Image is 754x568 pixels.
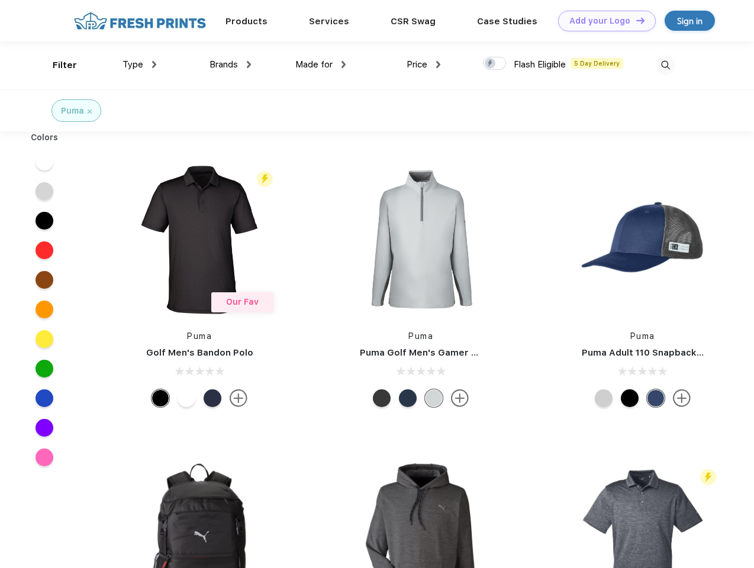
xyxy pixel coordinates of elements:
[341,61,346,68] img: dropdown.png
[226,297,259,306] span: Our Fav
[187,331,212,341] a: Puma
[569,16,630,26] div: Add your Logo
[408,331,433,341] a: Puma
[630,331,655,341] a: Puma
[451,389,469,407] img: more.svg
[121,161,278,318] img: func=resize&h=266
[247,61,251,68] img: dropdown.png
[673,389,691,407] img: more.svg
[425,389,443,407] div: High Rise
[152,389,169,407] div: Puma Black
[677,14,703,28] div: Sign in
[665,11,715,31] a: Sign in
[407,59,427,70] span: Price
[152,61,156,68] img: dropdown.png
[373,389,391,407] div: Puma Black
[636,17,645,24] img: DT
[53,59,77,72] div: Filter
[621,389,639,407] div: Pma Blk Pma Blk
[360,347,547,358] a: Puma Golf Men's Gamer Golf Quarter-Zip
[210,59,238,70] span: Brands
[564,161,721,318] img: func=resize&h=266
[123,59,143,70] span: Type
[178,389,195,407] div: Bright White
[88,109,92,114] img: filter_cancel.svg
[342,161,500,318] img: func=resize&h=266
[230,389,247,407] img: more.svg
[146,347,253,358] a: Golf Men's Bandon Polo
[257,171,273,187] img: flash_active_toggle.svg
[436,61,440,68] img: dropdown.png
[204,389,221,407] div: Navy Blazer
[656,56,675,75] img: desktop_search.svg
[61,105,84,117] div: Puma
[309,16,349,27] a: Services
[571,58,623,69] span: 5 Day Delivery
[700,469,716,485] img: flash_active_toggle.svg
[22,131,67,144] div: Colors
[595,389,613,407] div: Quarry Brt Whit
[647,389,665,407] div: Peacoat with Qut Shd
[225,16,268,27] a: Products
[70,11,210,31] img: fo%20logo%202.webp
[295,59,333,70] span: Made for
[399,389,417,407] div: Navy Blazer
[514,59,566,70] span: Flash Eligible
[391,16,436,27] a: CSR Swag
